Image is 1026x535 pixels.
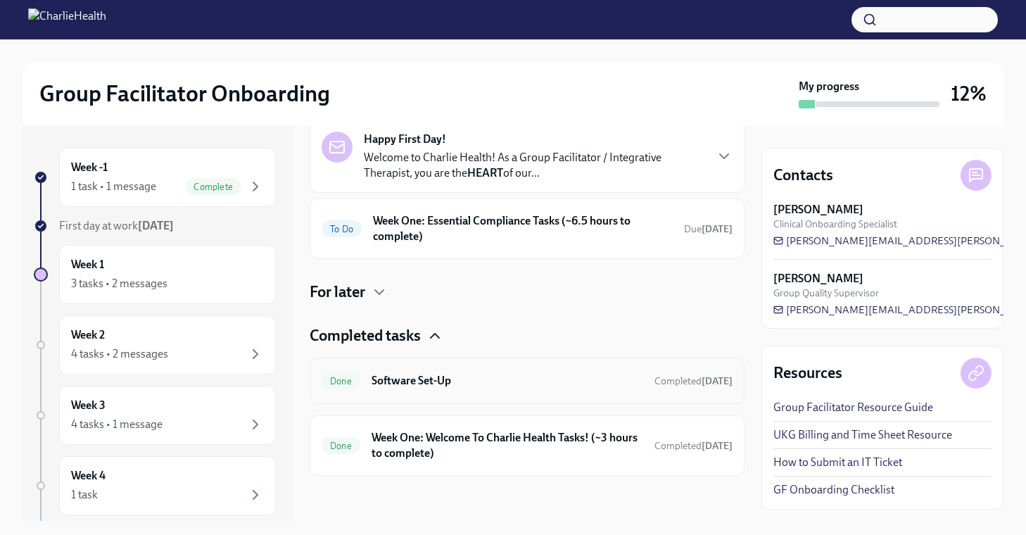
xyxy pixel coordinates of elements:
[773,482,894,498] a: GF Onboarding Checklist
[773,400,933,415] a: Group Facilitator Resource Guide
[684,222,733,236] span: September 29th, 2025 08:00
[34,148,276,207] a: Week -11 task • 1 messageComplete
[138,219,174,232] strong: [DATE]
[322,427,733,464] a: DoneWeek One: Welcome To Charlie Health Tasks! (~3 hours to complete)Completed[DATE]
[322,224,362,234] span: To Do
[71,346,168,362] div: 4 tasks • 2 messages
[773,363,842,384] h4: Resources
[71,487,98,503] div: 1 task
[71,179,156,194] div: 1 task • 1 message
[799,79,859,94] strong: My progress
[702,375,733,387] strong: [DATE]
[684,223,733,235] span: Due
[71,276,167,291] div: 3 tasks • 2 messages
[310,325,421,346] h4: Completed tasks
[322,441,360,451] span: Done
[322,370,733,392] a: DoneSoftware Set-UpCompleted[DATE]
[310,325,745,346] div: Completed tasks
[373,213,673,244] h6: Week One: Essential Compliance Tasks (~6.5 hours to complete)
[773,202,863,218] strong: [PERSON_NAME]
[310,282,365,303] h4: For later
[773,165,833,186] h4: Contacts
[773,218,897,231] span: Clinical Onboarding Specialist
[322,210,733,247] a: To DoWeek One: Essential Compliance Tasks (~6.5 hours to complete)Due[DATE]
[654,374,733,388] span: September 22nd, 2025 12:18
[34,456,276,515] a: Week 41 task
[467,166,503,180] strong: HEART
[773,427,952,443] a: UKG Billing and Time Sheet Resource
[654,375,733,387] span: Completed
[372,373,643,389] h6: Software Set-Up
[654,440,733,452] span: Completed
[34,245,276,304] a: Week 13 tasks • 2 messages
[322,376,360,386] span: Done
[71,327,105,343] h6: Week 2
[34,386,276,445] a: Week 34 tasks • 1 message
[71,160,108,175] h6: Week -1
[71,417,163,432] div: 4 tasks • 1 message
[951,81,987,106] h3: 12%
[773,287,879,300] span: Group Quality Supervisor
[364,132,446,147] strong: Happy First Day!
[71,257,104,272] h6: Week 1
[773,271,863,287] strong: [PERSON_NAME]
[702,440,733,452] strong: [DATE]
[34,218,276,234] a: First day at work[DATE]
[702,223,733,235] strong: [DATE]
[654,439,733,453] span: September 22nd, 2025 17:28
[28,8,106,31] img: CharlieHealth
[71,468,106,484] h6: Week 4
[310,282,745,303] div: For later
[34,315,276,374] a: Week 24 tasks • 2 messages
[372,430,643,461] h6: Week One: Welcome To Charlie Health Tasks! (~3 hours to complete)
[364,150,704,181] p: Welcome to Charlie Health! As a Group Facilitator / Integrative Therapist, you are the of our...
[71,398,106,413] h6: Week 3
[773,455,902,470] a: How to Submit an IT Ticket
[59,219,174,232] span: First day at work
[185,182,241,192] span: Complete
[39,80,330,108] h2: Group Facilitator Onboarding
